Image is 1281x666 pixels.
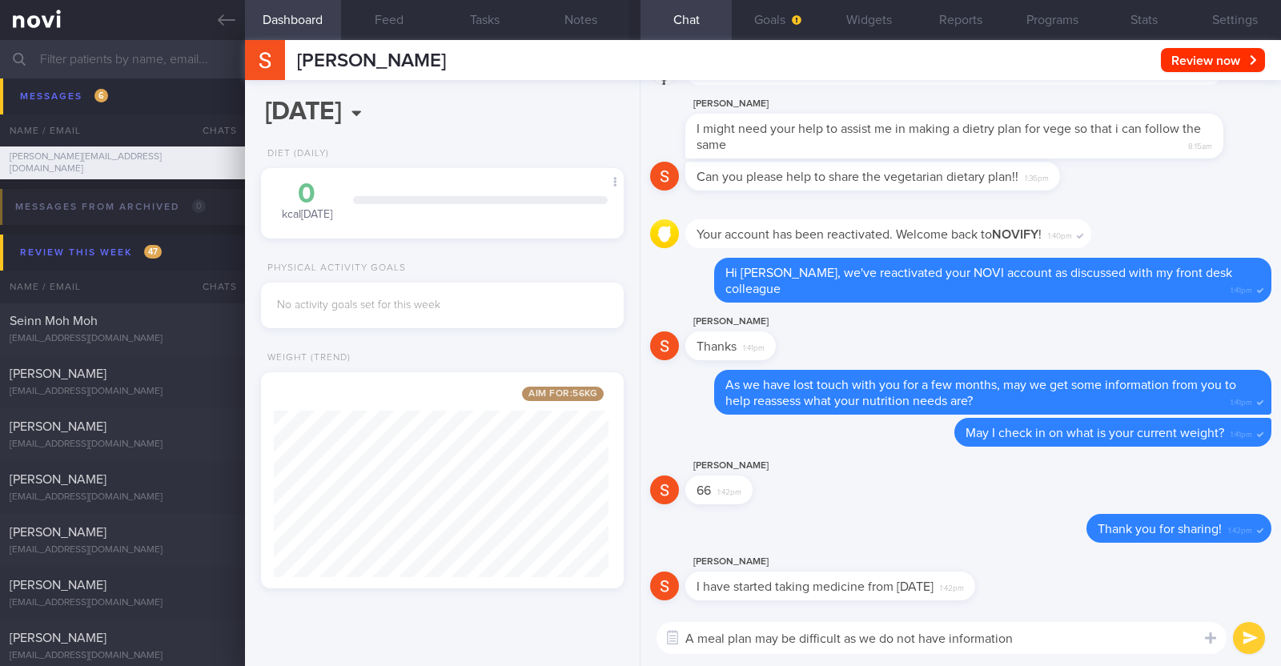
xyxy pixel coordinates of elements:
span: 1:41pm [743,339,765,354]
span: 0 [192,199,206,213]
span: [PERSON_NAME] [297,51,446,70]
div: Chats [181,271,245,303]
span: 47 [144,245,162,259]
div: 0 [277,180,337,208]
div: 1 [222,95,235,109]
div: [EMAIL_ADDRESS][DOMAIN_NAME] [10,439,235,451]
div: [EMAIL_ADDRESS][DOMAIN_NAME] [10,104,235,116]
div: [PERSON_NAME] [685,94,1271,114]
span: Your account has been reactivated. Welcome back to ! [697,228,1042,241]
div: Physical Activity Goals [261,263,406,275]
span: 1:41pm [1231,281,1252,296]
div: kcal [DATE] [277,180,337,223]
span: [PERSON_NAME] [10,526,106,539]
button: Review now [1161,48,1265,72]
span: Can you please help to share the vegetarian dietary plan!! [697,171,1018,183]
div: [EMAIL_ADDRESS][DOMAIN_NAME] [10,544,235,556]
span: 1:42pm [940,579,964,594]
span: [PERSON_NAME] [10,86,106,98]
span: 66 [697,484,711,497]
span: [PERSON_NAME] [10,420,106,433]
div: Weight (Trend) [261,352,351,364]
div: [EMAIL_ADDRESS][DOMAIN_NAME] [10,597,235,609]
strong: NOVIFY [992,228,1038,241]
div: Review this week [16,242,166,263]
div: [PERSON_NAME] [685,552,1023,572]
span: 8:15am [1188,137,1212,152]
span: 1:42pm [1228,521,1252,536]
span: May I check in on what is your current weight? [966,427,1224,439]
div: [PERSON_NAME] [685,312,824,331]
div: Messages from Archived [11,196,210,218]
span: 1:41pm [1231,393,1252,408]
span: 1:40pm [1048,227,1072,242]
span: [PERSON_NAME] [10,473,106,486]
span: As we have lost touch with you for a few months, may we get some information from you to help rea... [725,379,1236,407]
span: [PERSON_NAME] [10,367,106,380]
span: Aim for: 56 kg [522,387,604,401]
span: I have started taking medicine from [DATE] [697,580,934,593]
span: [PERSON_NAME] [10,632,106,644]
div: [PERSON_NAME] [685,456,801,475]
span: I might need your help to assist me in making a dietry plan for vege so that i can follow the same [697,122,1201,151]
div: [EMAIL_ADDRESS][DOMAIN_NAME] [10,386,235,398]
div: No activity goals set for this week [277,299,608,313]
span: [PERSON_NAME] [10,133,110,146]
span: 1:42pm [717,483,741,498]
span: Hi [PERSON_NAME], we've reactivated your NOVI account as discussed with my front desk colleague [725,267,1232,295]
div: [EMAIL_ADDRESS][DOMAIN_NAME] [10,491,235,504]
span: [PERSON_NAME] [10,579,106,592]
div: Diet (Daily) [261,148,329,160]
span: Thanks [697,340,737,353]
div: [EMAIL_ADDRESS][DOMAIN_NAME] [10,333,235,345]
span: Thank you for sharing! [1098,523,1222,536]
div: [PERSON_NAME][EMAIL_ADDRESS][DOMAIN_NAME] [10,151,235,175]
div: [EMAIL_ADDRESS][DOMAIN_NAME] [10,650,235,662]
span: Seinn Moh Moh [10,315,98,327]
span: 1:41pm [1231,425,1252,440]
span: 1:36pm [1025,169,1049,184]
